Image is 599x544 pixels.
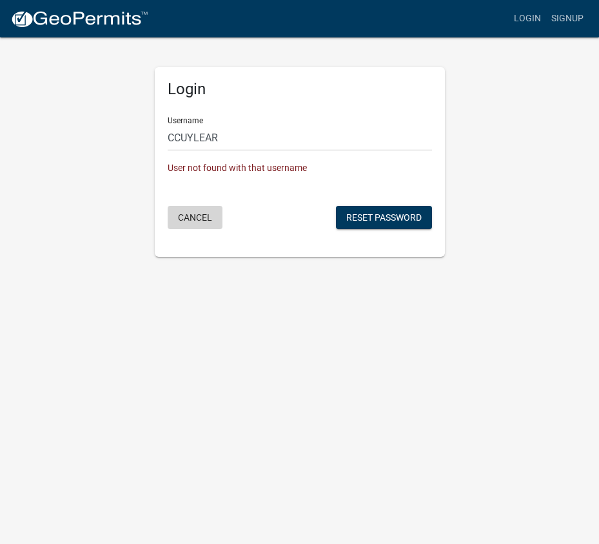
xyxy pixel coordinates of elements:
h5: Login [168,80,432,99]
button: Reset Password [336,206,432,229]
a: Login [509,6,546,31]
a: Signup [546,6,589,31]
div: User not found with that username [168,161,432,175]
button: Cancel [168,206,222,229]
